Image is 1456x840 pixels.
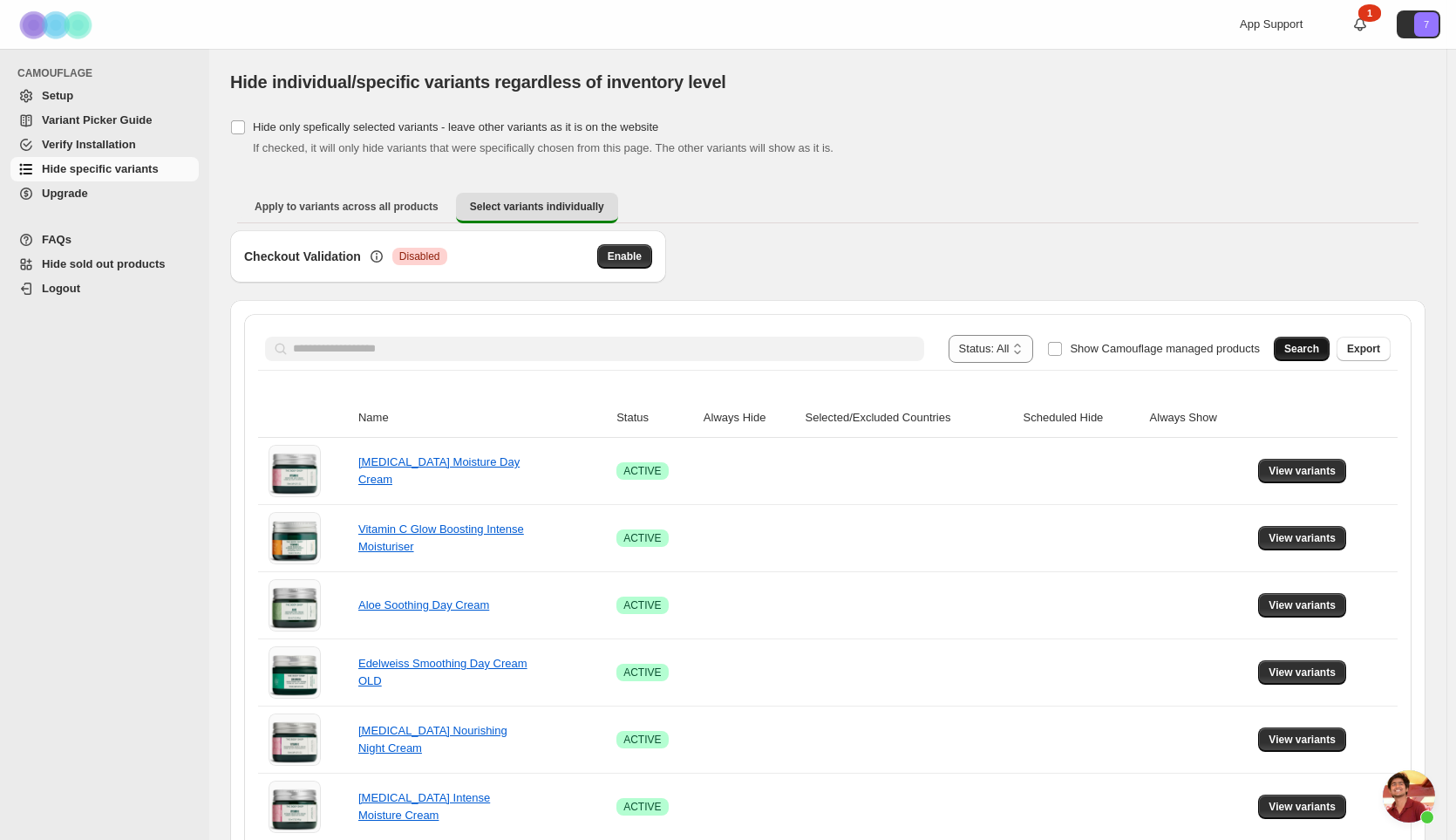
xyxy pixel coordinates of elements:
span: Verify Installation [42,138,136,151]
button: Apply to variants across all products [241,193,452,221]
a: Variant Picker Guide [10,108,199,133]
span: Variant Picker Guide [42,113,152,126]
span: Logout [42,282,80,295]
th: Status [611,399,698,438]
a: 1 [1351,16,1369,33]
th: Name [353,399,611,438]
span: View variants [1269,733,1336,747]
button: View variants [1258,459,1346,483]
a: Verify Installation [10,133,199,157]
div: 1 [1358,4,1381,22]
span: Hide specific variants [42,162,159,175]
h3: Checkout Validation [244,248,361,265]
img: Vitamin E Intense Moisture Cream [269,781,321,833]
span: Hide individual/specific variants regardless of inventory level [230,72,726,92]
span: View variants [1269,464,1336,478]
a: Vitamin C Glow Boosting Intense Moisturiser [358,522,524,553]
img: Vitamin C Glow Boosting Intense Moisturiser [269,512,321,564]
span: View variants [1269,598,1336,612]
span: If checked, it will only hide variants that were specifically chosen from this page. The other va... [253,141,833,154]
span: Upgrade [42,187,88,200]
th: Always Hide [698,399,800,438]
span: ACTIVE [623,733,661,747]
a: [MEDICAL_DATA] Moisture Day Cream [358,455,520,486]
span: CAMOUFLAGE [17,66,201,80]
button: Enable [597,244,652,269]
span: View variants [1269,800,1336,814]
span: ACTIVE [623,666,661,680]
a: Setup [10,84,199,108]
span: View variants [1269,531,1336,545]
a: Aloe Soothing Day Cream [358,598,489,611]
a: Hide specific variants [10,157,199,181]
span: Export [1347,342,1380,356]
span: View variants [1269,666,1336,680]
img: Vitamin E Moisture Day Cream [269,445,321,497]
button: View variants [1258,526,1346,550]
button: View variants [1258,593,1346,618]
span: Hide sold out products [42,257,166,270]
span: Search [1284,342,1319,356]
a: Logout [10,277,199,301]
span: ACTIVE [623,598,661,612]
button: Avatar with initials 7 [1397,10,1440,38]
span: Disabled [399,249,440,263]
button: View variants [1258,727,1346,752]
th: Always Show [1145,399,1254,438]
a: Edelweiss Smoothing Day Cream OLD [358,657,527,687]
a: FAQs [10,228,199,252]
span: ACTIVE [623,464,661,478]
button: View variants [1258,795,1346,819]
th: Selected/Excluded Countries [800,399,1018,438]
span: Select variants individually [470,200,604,214]
img: Camouflage [14,1,101,49]
a: Hide sold out products [10,252,199,277]
span: ACTIVE [623,531,661,545]
button: View variants [1258,660,1346,685]
span: Show Camouflage managed products [1070,342,1260,355]
span: FAQs [42,233,71,246]
img: Vitamin E Nourishing Night Cream [269,714,321,766]
a: [MEDICAL_DATA] Nourishing Night Cream [358,724,507,755]
a: [MEDICAL_DATA] Intense Moisture Cream [358,791,490,822]
span: Setup [42,89,73,102]
button: Search [1274,337,1330,361]
span: Apply to variants across all products [255,200,439,214]
span: Hide only spefically selected variants - leave other variants as it is on the website [253,120,658,133]
a: Upgrade [10,181,199,206]
th: Scheduled Hide [1018,399,1145,438]
span: ACTIVE [623,800,661,814]
button: Select variants individually [456,193,618,223]
div: Chat öffnen [1383,770,1435,823]
span: Avatar with initials 7 [1414,12,1439,37]
img: Edelweiss Smoothing Day Cream OLD [269,646,321,699]
text: 7 [1424,19,1429,30]
span: App Support [1240,17,1303,31]
img: Aloe Soothing Day Cream [269,579,321,632]
span: Enable [608,249,642,263]
button: Export [1337,337,1391,361]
